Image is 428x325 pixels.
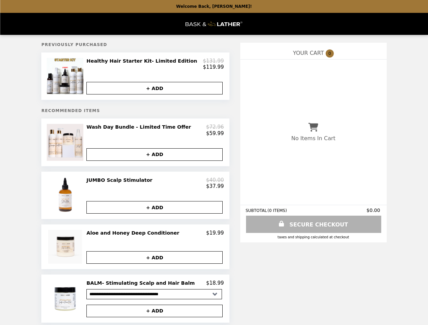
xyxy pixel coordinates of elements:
[86,305,223,317] button: + ADD
[326,49,334,58] span: 0
[203,64,224,70] p: $119.99
[206,130,224,136] p: $59.99
[41,42,229,47] h5: Previously Purchased
[86,201,223,214] button: + ADD
[46,280,85,317] img: BALM- Stimulating Scalp and Hair Balm
[47,58,85,94] img: Healthy Hair Starter Kit- Limited Edition
[86,58,200,64] h2: Healthy Hair Starter Kit- Limited Edition
[246,208,268,213] span: SUBTOTAL
[86,124,193,130] h2: Wash Day Bundle - Limited Time Offer
[206,183,224,189] p: $37.99
[206,280,224,286] p: $18.99
[206,124,224,130] p: $72.96
[86,251,223,264] button: + ADD
[47,177,85,214] img: JUMBO Scalp Stimulator
[246,235,381,239] div: Taxes and Shipping calculated at checkout
[293,50,324,56] span: YOUR CART
[86,177,155,183] h2: JUMBO Scalp Stimulator
[86,280,198,286] h2: BALM- Stimulating Scalp and Hair Balm
[206,177,224,183] p: $40.00
[267,208,287,213] span: ( 0 ITEMS )
[41,108,229,113] h5: Recommended Items
[186,17,243,31] img: Brand Logo
[47,124,85,160] img: Wash Day Bundle - Limited Time Offer
[86,148,223,161] button: + ADD
[367,208,381,213] span: $0.00
[48,230,84,264] img: Aloe and Honey Deep Conditioner
[203,58,224,64] p: $131.99
[176,4,252,9] p: Welcome Back, [PERSON_NAME]!
[86,230,182,236] h2: Aloe and Honey Deep Conditioner
[86,82,223,94] button: + ADD
[291,135,335,142] p: No Items In Cart
[206,230,224,236] p: $19.99
[86,289,222,299] select: Select a product variant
